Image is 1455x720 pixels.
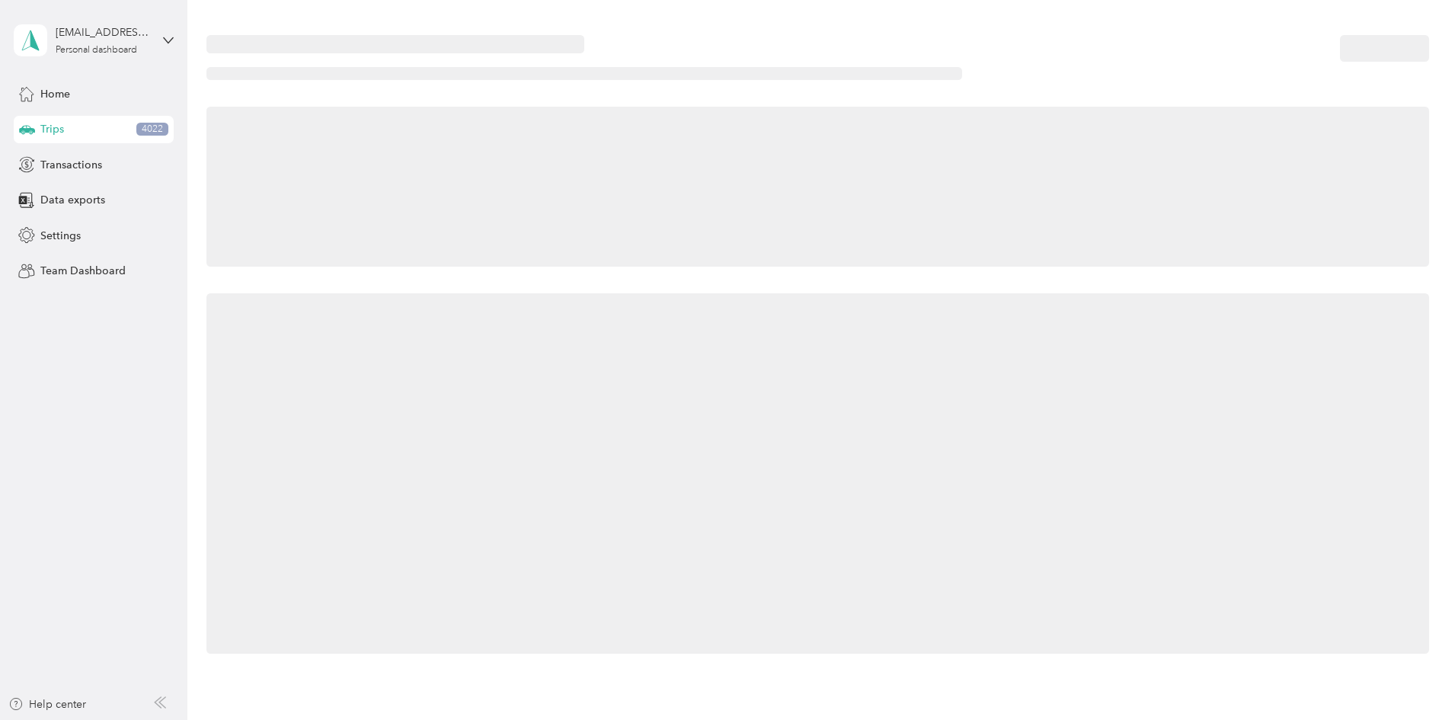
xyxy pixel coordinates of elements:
[136,123,168,136] span: 4022
[40,263,126,279] span: Team Dashboard
[40,121,64,137] span: Trips
[40,86,70,102] span: Home
[56,46,137,55] div: Personal dashboard
[40,157,102,173] span: Transactions
[56,24,151,40] div: [EMAIL_ADDRESS][DOMAIN_NAME]
[40,228,81,244] span: Settings
[40,192,105,208] span: Data exports
[1370,635,1455,720] iframe: Everlance-gr Chat Button Frame
[8,696,86,712] button: Help center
